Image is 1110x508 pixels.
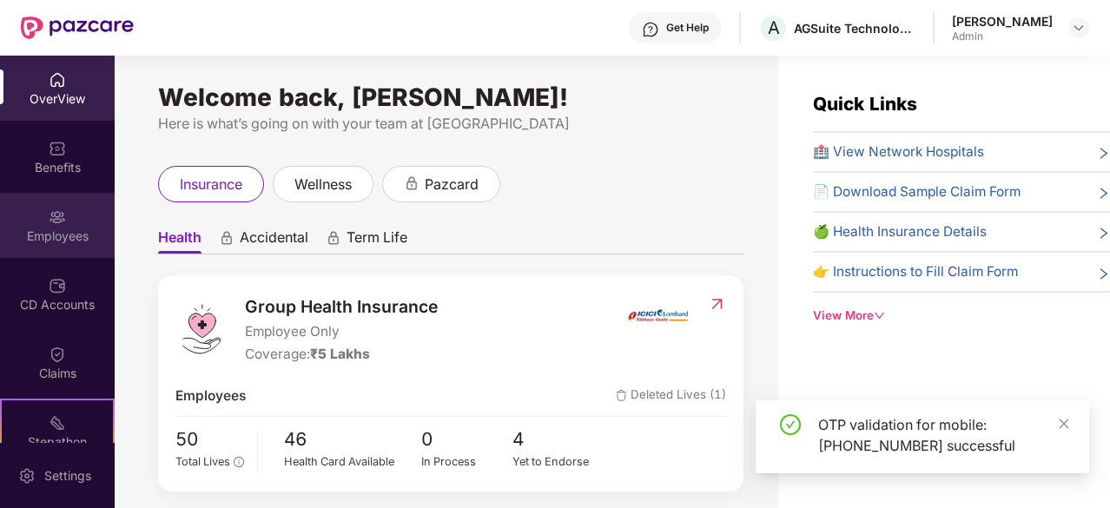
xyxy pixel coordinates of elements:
span: wellness [294,174,352,195]
img: svg+xml;base64,PHN2ZyBpZD0iRW1wbG95ZWVzIiB4bWxucz0iaHR0cDovL3d3dy53My5vcmcvMjAwMC9zdmciIHdpZHRoPS... [49,208,66,226]
img: RedirectIcon [708,295,726,313]
div: AGSuite Technologies Pvt Ltd [794,20,915,36]
span: 0 [421,426,513,454]
span: pazcard [425,174,479,195]
img: New Pazcare Logo [21,16,134,39]
div: In Process [421,453,513,471]
span: Employees [175,386,246,406]
div: Here is what’s going on with your team at [GEOGRAPHIC_DATA] [158,113,743,135]
div: Health Card Available [284,453,421,471]
div: Welcome back, [PERSON_NAME]! [158,90,743,104]
img: deleteIcon [616,390,627,401]
span: ₹5 Lakhs [310,346,370,362]
span: 🏥 View Network Hospitals [813,142,984,162]
img: svg+xml;base64,PHN2ZyBpZD0iSGVscC0zMngzMiIgeG1sbnM9Imh0dHA6Ly93d3cudzMub3JnLzIwMDAvc3ZnIiB3aWR0aD... [642,21,659,38]
div: Yet to Endorse [512,453,605,471]
span: Accidental [240,228,308,254]
span: 50 [175,426,244,454]
img: svg+xml;base64,PHN2ZyBpZD0iU2V0dGluZy0yMHgyMCIgeG1sbnM9Imh0dHA6Ly93d3cudzMub3JnLzIwMDAvc3ZnIiB3aW... [18,467,36,485]
span: 46 [284,426,421,454]
span: Quick Links [813,93,917,115]
span: 🍏 Health Insurance Details [813,221,987,242]
div: [PERSON_NAME] [952,13,1053,30]
div: Get Help [666,21,709,35]
span: right [1097,225,1110,242]
span: 📄 Download Sample Claim Form [813,181,1021,202]
img: svg+xml;base64,PHN2ZyBpZD0iQ2xhaW0iIHhtbG5zPSJodHRwOi8vd3d3LnczLm9yZy8yMDAwL3N2ZyIgd2lkdGg9IjIwIi... [49,346,66,363]
span: close [1058,418,1070,430]
span: Employee Only [245,321,438,342]
span: down [874,310,885,321]
span: A [768,17,780,38]
div: animation [219,230,235,246]
div: Coverage: [245,344,438,365]
span: insurance [180,174,242,195]
img: logo [175,303,228,355]
span: 4 [512,426,605,454]
span: Total Lives [175,455,230,468]
div: Settings [39,467,96,485]
div: animation [326,230,341,246]
div: Admin [952,30,1053,43]
div: View More [813,307,1110,325]
img: svg+xml;base64,PHN2ZyBpZD0iQmVuZWZpdHMiIHhtbG5zPSJodHRwOi8vd3d3LnczLm9yZy8yMDAwL3N2ZyIgd2lkdGg9Ij... [49,140,66,157]
span: check-circle [780,414,801,435]
div: OTP validation for mobile: [PHONE_NUMBER] successful [818,414,1068,456]
div: Stepathon [2,433,113,451]
div: animation [404,175,420,191]
span: Term Life [347,228,407,254]
span: 👉 Instructions to Fill Claim Form [813,261,1018,282]
span: right [1097,265,1110,282]
span: Deleted Lives (1) [616,386,726,406]
img: svg+xml;base64,PHN2ZyBpZD0iSG9tZSIgeG1sbnM9Imh0dHA6Ly93d3cudzMub3JnLzIwMDAvc3ZnIiB3aWR0aD0iMjAiIG... [49,71,66,89]
span: Group Health Insurance [245,294,438,320]
span: info-circle [234,457,243,466]
img: svg+xml;base64,PHN2ZyBpZD0iRHJvcGRvd24tMzJ4MzIiIHhtbG5zPSJodHRwOi8vd3d3LnczLm9yZy8yMDAwL3N2ZyIgd2... [1072,21,1086,35]
img: insurerIcon [625,294,690,337]
span: right [1097,145,1110,162]
img: svg+xml;base64,PHN2ZyBpZD0iQ0RfQWNjb3VudHMiIGRhdGEtbmFtZT0iQ0QgQWNjb3VudHMiIHhtbG5zPSJodHRwOi8vd3... [49,277,66,294]
img: svg+xml;base64,PHN2ZyB4bWxucz0iaHR0cDovL3d3dy53My5vcmcvMjAwMC9zdmciIHdpZHRoPSIyMSIgaGVpZ2h0PSIyMC... [49,414,66,432]
span: right [1097,185,1110,202]
span: Health [158,228,202,254]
